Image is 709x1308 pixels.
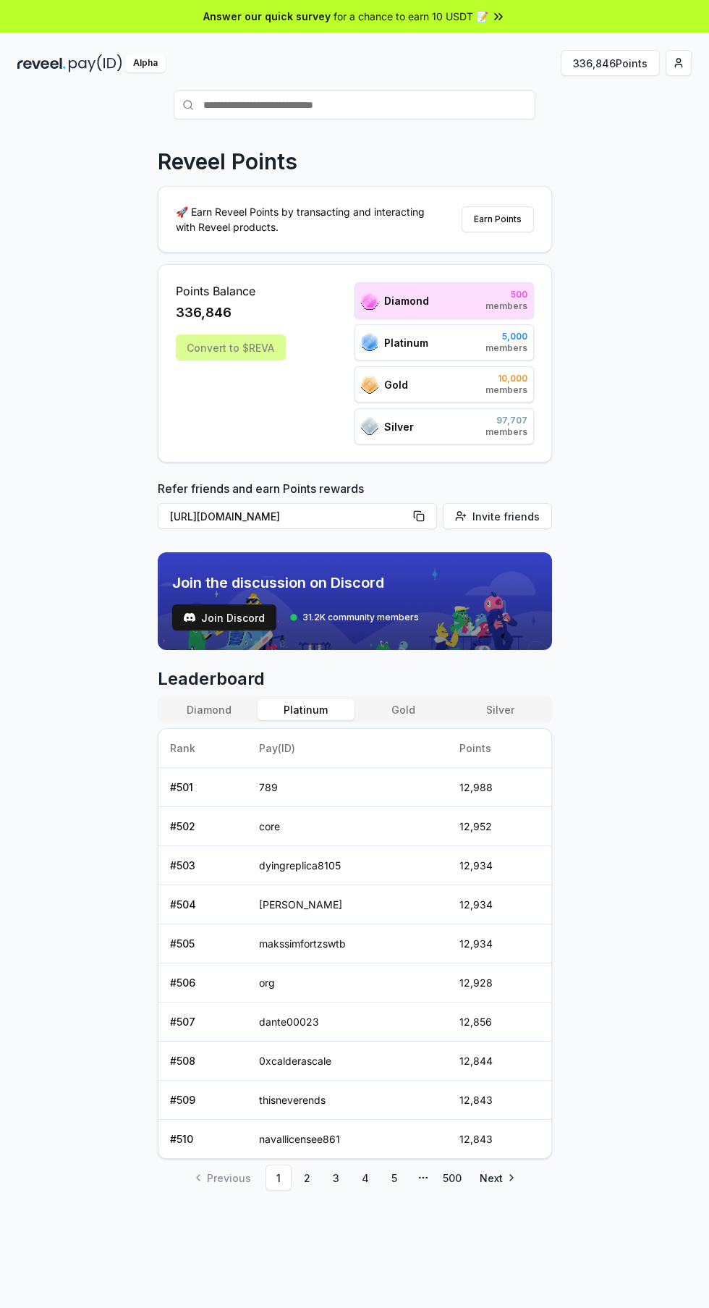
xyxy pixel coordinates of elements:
[361,292,378,310] img: ranks_icon
[247,1120,448,1159] td: navallicensee861
[448,924,551,963] td: 12,934
[485,300,527,312] span: members
[176,282,286,300] span: Points Balance
[485,373,527,384] span: 10,000
[203,9,331,24] span: Answer our quick survey
[158,1081,248,1120] td: # 509
[384,419,414,434] span: Silver
[69,54,122,72] img: pay_id
[158,846,248,885] td: # 503
[334,9,488,24] span: for a chance to earn 10 USDT 📝
[158,1003,248,1042] td: # 507
[485,342,527,354] span: members
[158,1165,552,1191] nav: pagination
[468,1165,525,1191] a: Go to next page
[247,846,448,885] td: dyingreplica8105
[176,303,232,323] span: 336,846
[448,1120,551,1159] td: 12,843
[201,610,265,625] span: Join Discord
[158,963,248,1003] td: # 506
[266,1165,292,1191] a: 1
[125,54,166,72] div: Alpha
[361,417,378,436] img: ranks_icon
[172,604,276,630] button: Join Discord
[158,768,248,807] td: # 501
[462,206,534,232] button: Earn Points
[448,807,551,846] td: 12,952
[158,503,437,529] button: [URL][DOMAIN_NAME]
[158,552,552,650] img: discord_banner
[480,1170,503,1186] span: Next
[258,699,354,720] button: Platinum
[247,885,448,924] td: [PERSON_NAME]
[247,1042,448,1081] td: 0xcalderascale
[361,333,378,352] img: ranks_icon
[172,604,276,630] a: testJoin Discord
[247,1003,448,1042] td: dante00023
[158,1120,248,1159] td: # 510
[247,924,448,963] td: makssimfortzswtb
[448,1042,551,1081] td: 12,844
[451,699,548,720] button: Silver
[323,1165,349,1191] a: 3
[485,331,527,342] span: 5,000
[485,384,527,396] span: members
[176,204,436,235] p: 🚀 Earn Reveel Points by transacting and interacting with Reveel products.
[448,885,551,924] td: 12,934
[158,924,248,963] td: # 505
[158,148,297,174] p: Reveel Points
[247,729,448,768] th: Pay(ID)
[443,503,552,529] button: Invite friends
[158,807,248,846] td: # 502
[247,807,448,846] td: core
[158,667,552,691] span: Leaderboard
[184,612,195,623] img: test
[485,426,527,438] span: members
[158,729,248,768] th: Rank
[361,376,378,394] img: ranks_icon
[439,1165,465,1191] a: 500
[448,1081,551,1120] td: 12,843
[161,699,258,720] button: Diamond
[247,963,448,1003] td: org
[448,729,551,768] th: Points
[17,54,66,72] img: reveel_dark
[384,293,429,308] span: Diamond
[352,1165,378,1191] a: 4
[485,415,527,426] span: 97,707
[247,1081,448,1120] td: thisneverends
[448,768,551,807] td: 12,988
[294,1165,320,1191] a: 2
[247,768,448,807] td: 789
[384,335,428,350] span: Platinum
[448,963,551,1003] td: 12,928
[448,846,551,885] td: 12,934
[158,885,248,924] td: # 504
[354,699,451,720] button: Gold
[561,50,660,76] button: 336,846Points
[485,289,527,300] span: 500
[158,480,552,535] div: Refer friends and earn Points rewards
[448,1003,551,1042] td: 12,856
[381,1165,407,1191] a: 5
[172,573,419,593] span: Join the discussion on Discord
[302,612,419,623] span: 31.2K community members
[472,509,540,524] span: Invite friends
[158,1042,248,1081] td: # 508
[384,377,408,392] span: Gold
